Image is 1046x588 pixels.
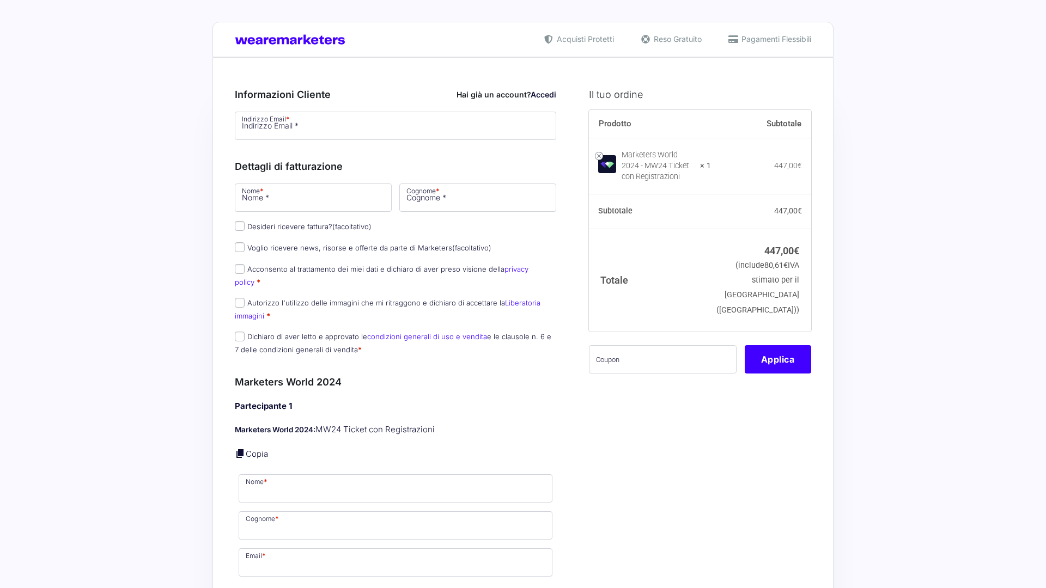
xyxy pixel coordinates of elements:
input: Nome * [235,183,392,212]
div: Hai già un account? [457,89,556,100]
h4: Partecipante 1 [235,400,556,413]
input: Coupon [589,345,737,373]
span: € [798,206,802,215]
span: (facoltativo) [332,222,372,231]
span: Acquisti Protetti [554,33,614,45]
input: Desideri ricevere fattura?(facoltativo) [235,221,245,231]
strong: × 1 [700,161,711,171]
h3: Informazioni Cliente [235,87,556,102]
label: Voglio ricevere news, risorse e offerte da parte di Marketers [235,243,491,252]
span: (facoltativo) [452,243,491,252]
input: Dichiaro di aver letto e approvato lecondizioni generali di uso e venditae le clausole n. 6 e 7 d... [235,332,245,341]
span: € [794,245,799,256]
a: Accedi [531,90,556,99]
label: Dichiaro di aver letto e approvato le e le clausole n. 6 e 7 delle condizioni generali di vendita [235,332,551,353]
input: Autorizzo l'utilizzo delle immagini che mi ritraggono e dichiaro di accettare laLiberatoria immagini [235,298,245,308]
span: Reso Gratuito [651,33,702,45]
input: Voglio ricevere news, risorse e offerte da parte di Marketers(facoltativo) [235,242,245,252]
th: Totale [589,229,711,332]
th: Subtotale [589,194,711,229]
bdi: 447,00 [774,206,802,215]
input: Cognome * [399,183,556,212]
th: Prodotto [589,110,711,138]
small: (include IVA stimato per il [GEOGRAPHIC_DATA] ([GEOGRAPHIC_DATA])) [716,261,799,315]
label: Acconsento al trattamento dei miei dati e dichiaro di aver preso visione della [235,265,528,286]
label: Desideri ricevere fattura? [235,222,372,231]
a: privacy policy [235,265,528,286]
p: MW24 Ticket con Registrazioni [235,424,556,436]
input: Acconsento al trattamento dei miei dati e dichiaro di aver preso visione dellaprivacy policy [235,264,245,274]
span: € [783,261,788,270]
a: Copia [246,449,268,459]
a: Copia i dettagli dell'acquirente [235,448,246,459]
h3: Il tuo ordine [589,87,811,102]
a: condizioni generali di uso e vendita [367,332,487,341]
button: Applica [745,345,811,373]
th: Subtotale [711,110,811,138]
span: 80,61 [764,261,788,270]
span: Pagamenti Flessibili [739,33,811,45]
h3: Dettagli di fatturazione [235,159,556,174]
div: Marketers World 2024 - MW24 Ticket con Registrazioni [622,150,694,182]
bdi: 447,00 [764,245,799,256]
h3: Marketers World 2024 [235,375,556,389]
label: Autorizzo l'utilizzo delle immagini che mi ritraggono e dichiaro di accettare la [235,298,540,320]
bdi: 447,00 [774,161,802,170]
a: Liberatoria immagini [235,298,540,320]
strong: Marketers World 2024: [235,425,315,434]
input: Indirizzo Email * [235,112,556,140]
span: € [798,161,802,170]
img: Marketers World 2024 - MW24 Ticket con Registrazioni [598,155,616,173]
